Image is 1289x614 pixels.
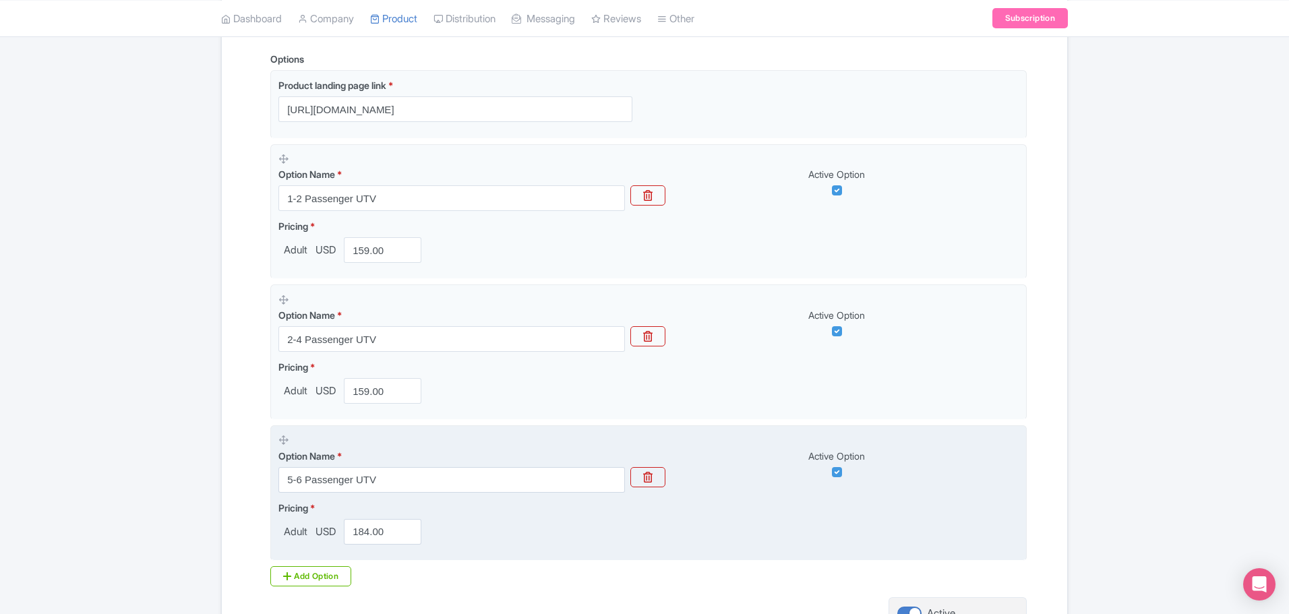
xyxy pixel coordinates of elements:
[313,243,338,258] span: USD
[313,524,338,540] span: USD
[808,450,865,462] span: Active Option
[344,237,421,263] input: 0.00
[278,96,632,122] input: Product landing page link
[344,378,421,404] input: 0.00
[278,467,625,493] input: Option Name
[992,8,1068,28] a: Subscription
[278,502,308,514] span: Pricing
[808,309,865,321] span: Active Option
[278,309,335,321] span: Option Name
[344,519,421,545] input: 0.00
[270,566,351,586] div: Add Option
[278,168,335,180] span: Option Name
[278,243,313,258] span: Adult
[808,168,865,180] span: Active Option
[313,383,338,399] span: USD
[278,524,313,540] span: Adult
[270,52,304,66] div: Options
[278,361,308,373] span: Pricing
[278,383,313,399] span: Adult
[278,185,625,211] input: Option Name
[278,80,386,91] span: Product landing page link
[278,326,625,352] input: Option Name
[278,220,308,232] span: Pricing
[1243,568,1276,601] div: Open Intercom Messenger
[278,450,335,462] span: Option Name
